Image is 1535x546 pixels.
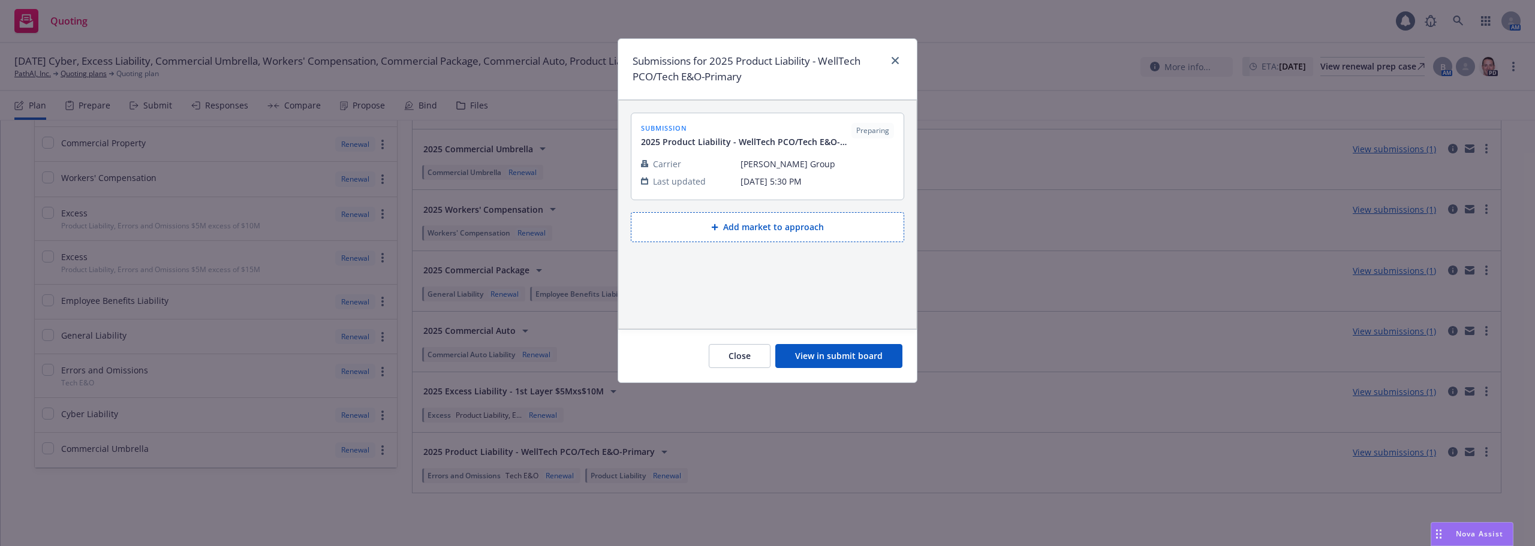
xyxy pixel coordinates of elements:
[1456,529,1503,539] span: Nova Assist
[888,53,902,68] a: close
[641,123,851,133] span: submission
[1431,522,1513,546] button: Nova Assist
[856,125,889,136] span: Preparing
[641,135,851,148] span: 2025 Product Liability - WellTech PCO/Tech E&O-Primary
[1431,523,1446,545] div: Drag to move
[709,344,770,368] button: Close
[631,212,904,242] button: Add market to approach
[653,175,706,188] span: Last updated
[775,344,902,368] button: View in submit board
[633,53,883,85] h1: Submissions for 2025 Product Liability - WellTech PCO/Tech E&O-Primary
[741,175,894,188] span: [DATE] 5:30 PM
[653,158,681,170] span: Carrier
[741,158,894,170] span: [PERSON_NAME] Group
